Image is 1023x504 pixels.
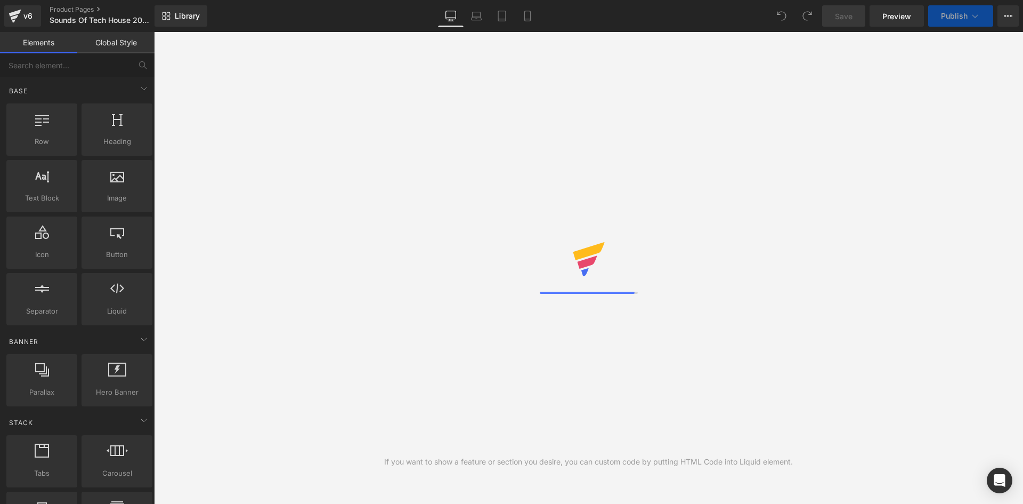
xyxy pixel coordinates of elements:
div: v6 [21,9,35,23]
button: Undo [771,5,792,27]
span: Button [85,249,149,260]
a: Global Style [77,32,155,53]
div: If you want to show a feature or section you desire, you can custom code by putting HTML Code int... [384,456,793,468]
span: Banner [8,337,39,347]
span: Text Block [10,193,74,204]
span: Sounds Of Tech House 2020&amp;2021 [50,16,152,25]
span: Hero Banner [85,387,149,398]
span: Image [85,193,149,204]
span: Tabs [10,468,74,479]
a: Mobile [515,5,540,27]
a: v6 [4,5,41,27]
span: Preview [882,11,911,22]
a: Laptop [464,5,489,27]
span: Row [10,136,74,147]
span: Publish [941,12,968,20]
span: Base [8,86,29,96]
button: Publish [928,5,993,27]
button: Redo [797,5,818,27]
span: Heading [85,136,149,147]
a: New Library [155,5,207,27]
button: More [997,5,1019,27]
span: Carousel [85,468,149,479]
div: Open Intercom Messenger [987,468,1012,493]
a: Tablet [489,5,515,27]
span: Library [175,11,200,21]
span: Liquid [85,306,149,317]
span: Parallax [10,387,74,398]
span: Separator [10,306,74,317]
a: Preview [870,5,924,27]
span: Icon [10,249,74,260]
a: Desktop [438,5,464,27]
a: Product Pages [50,5,172,14]
span: Save [835,11,852,22]
span: Stack [8,418,34,428]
